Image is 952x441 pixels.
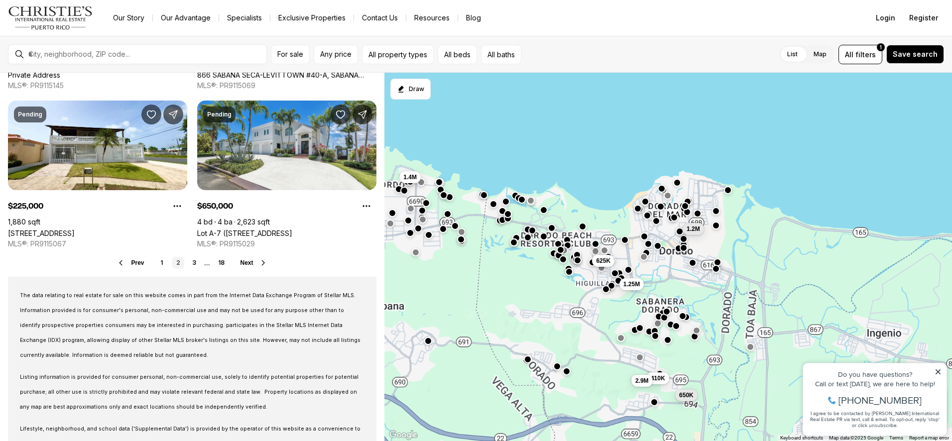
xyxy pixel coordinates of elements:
span: I agree to be contacted by [PERSON_NAME] International Real Estate PR via text, call & email. To ... [12,61,142,80]
span: 625K [596,256,610,264]
button: Any price [314,45,358,64]
button: All baths [481,45,521,64]
button: Property options [167,196,187,216]
a: Exclusive Properties [270,11,354,25]
a: 2 [172,257,184,269]
button: 1.2M [683,223,704,235]
button: For sale [271,45,310,64]
button: Start drawing [390,79,431,100]
li: ... [204,259,210,267]
button: Allfilters1 [838,45,882,64]
a: 18 [214,257,229,269]
span: Prev [131,259,144,266]
span: Listing information is provided for consumer personal, non-commercial use, solely to identify pot... [20,374,358,410]
button: 650K [675,389,698,401]
a: 3 [188,257,200,269]
span: 1.4M [403,173,417,181]
span: [PHONE_NUMBER] [41,47,124,57]
a: Lot A-7 (117) FLAMBOYAN ST, HACIENDA MI QUERIDO VIEJO, DORADO PR, 00646 [197,229,292,237]
button: 2.9M [631,375,653,387]
span: For sale [277,50,303,58]
span: Login [876,14,895,22]
button: 625K [592,254,614,266]
button: Share Property [353,105,372,124]
a: Resources [406,11,458,25]
span: 650K [679,391,694,399]
button: 1.25M [619,278,644,290]
button: 410K [647,372,669,384]
p: Pending [18,110,42,118]
label: Map [806,45,834,63]
span: Any price [320,50,352,58]
span: 410K [651,374,665,382]
div: Call or text [DATE], we are here to help! [10,32,144,39]
button: Property options [357,196,376,216]
button: Login [870,8,901,28]
div: Do you have questions? [10,22,144,29]
a: Our Advantage [153,11,219,25]
a: Our Story [105,11,152,25]
button: Register [903,8,944,28]
label: List [779,45,806,63]
button: 1.4M [399,171,421,183]
nav: Pagination [156,257,229,269]
button: Save search [886,45,944,64]
span: 1.25M [623,280,640,288]
p: Pending [207,110,232,118]
span: Save search [893,50,938,58]
a: 866 SABANA SECA-LEVITTOWN #40-A, SABANA SECA PR, 00952 [197,71,376,79]
button: Share Property [163,105,183,124]
span: 1.2M [687,225,700,233]
button: Save Property: 1 CALLE LAGO VIVI [141,105,161,124]
span: The data relating to real estate for sale on this website comes in part from the Internet Data Ex... [20,292,360,358]
button: Save Property: Lot A-7 (117) FLAMBOYAN ST, HACIENDA MI QUERIDO VIEJO [331,105,351,124]
button: All beds [438,45,477,64]
button: Next [240,259,267,267]
img: logo [8,6,93,30]
button: All property types [362,45,434,64]
span: All [845,49,853,60]
a: 1 [156,257,168,269]
a: Blog [458,11,489,25]
a: Private Address [8,71,60,79]
span: Next [240,259,253,266]
span: 1 [880,43,882,51]
a: 1 CALLE LAGO VIVI, TOA BAJA PR, 00949 [8,229,75,237]
span: 2.9M [635,377,649,385]
span: filters [855,49,876,60]
a: Specialists [219,11,270,25]
span: Register [909,14,938,22]
button: Contact Us [354,11,406,25]
button: Prev [117,259,144,267]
